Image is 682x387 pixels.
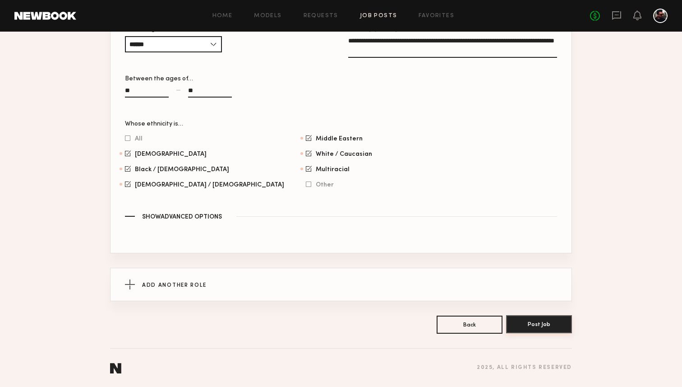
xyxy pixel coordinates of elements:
[111,268,571,301] button: Add Another Role
[304,13,338,19] a: Requests
[142,214,222,220] span: Show Advanced Options
[477,365,572,371] div: 2025 , all rights reserved
[348,36,557,58] textarea: Notes(Optional)
[212,13,233,19] a: Home
[135,152,207,156] span: [DEMOGRAPHIC_DATA]
[254,13,281,19] a: Models
[142,283,207,288] span: Add Another Role
[316,182,334,187] span: Other
[135,167,229,172] span: Black / [DEMOGRAPHIC_DATA]
[125,121,557,127] div: Whose ethnicity is…
[176,87,181,93] div: —
[316,136,363,141] span: Middle Eastern
[135,136,143,141] span: All
[125,212,557,220] button: ShowAdvanced Options
[135,182,284,187] span: [DEMOGRAPHIC_DATA] / [DEMOGRAPHIC_DATA]
[506,315,572,333] button: Post Job
[125,76,334,82] div: Between the ages of…
[316,152,372,156] span: White / Caucasian
[419,13,454,19] a: Favorites
[437,316,502,334] button: Back
[316,167,350,172] span: Multiracial
[360,13,397,19] a: Job Posts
